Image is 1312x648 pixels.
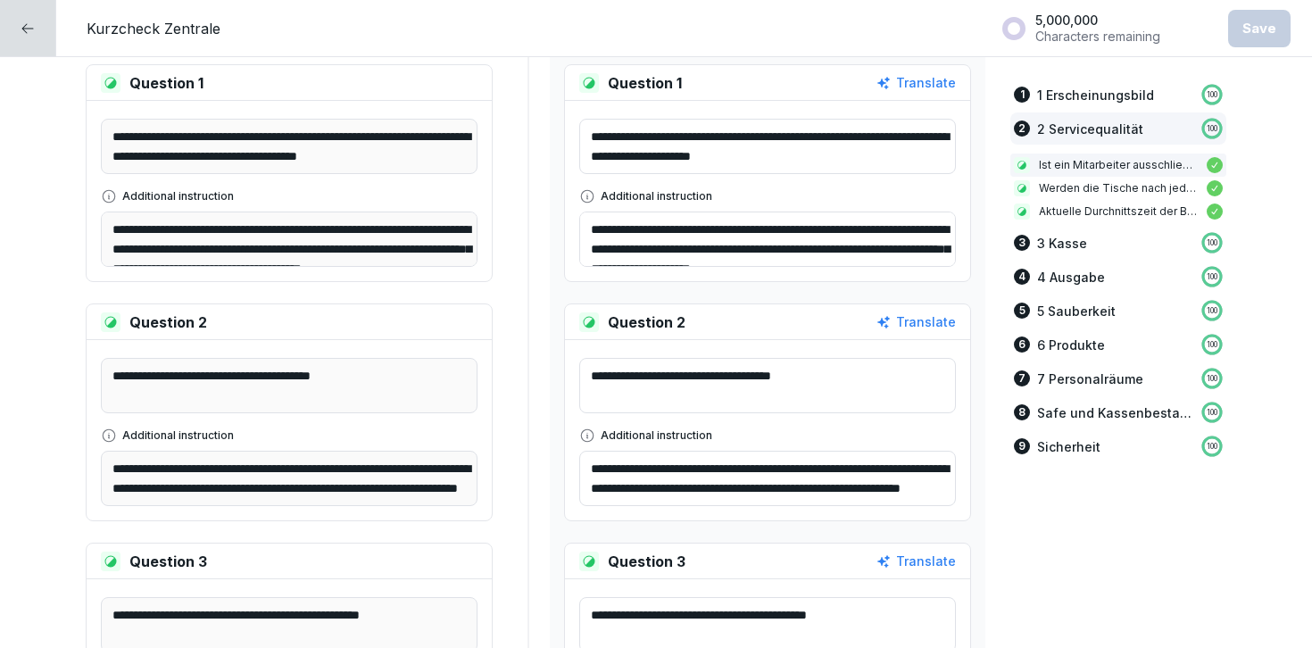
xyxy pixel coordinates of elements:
[1207,305,1217,316] p: 100
[1037,120,1143,138] p: 2 Servicequalität
[1037,268,1105,287] p: 4 Ausgabe
[601,428,712,444] p: Additional instruction
[1014,336,1030,353] div: 6
[1207,89,1217,100] p: 100
[1035,12,1160,29] p: 5,000,000
[1037,437,1100,456] p: Sicherheit
[1207,339,1217,350] p: 100
[1014,404,1030,420] div: 8
[1228,10,1291,47] button: Save
[1035,29,1160,45] p: Characters remaining
[1207,271,1217,282] p: 100
[1037,302,1116,320] p: 5 Sauberkeit
[1014,120,1030,137] div: 2
[129,72,203,94] p: Question 1
[1037,370,1143,388] p: 7 Personalräume
[1014,370,1030,386] div: 7
[601,188,712,204] p: Additional instruction
[608,312,685,333] p: Question 2
[1039,157,1198,173] p: Ist ein Mitarbeiter ausschließlich in den "Stosszeiten" für "Runner" Position eingeteilt? Und trä...
[608,551,685,572] p: Question 3
[1014,438,1030,454] div: 9
[1039,180,1198,196] p: Werden die Tische nach jedem [PERSON_NAME] gereinigt?
[1037,403,1192,422] p: Safe und Kassenbestand
[1014,235,1030,251] div: 3
[129,551,207,572] p: Question 3
[1207,123,1217,134] p: 100
[1037,336,1105,354] p: 6 Produkte
[1037,86,1154,104] p: 1 Erscheinungsbild
[1207,373,1217,384] p: 100
[992,5,1212,51] button: 5,000,000Characters remaining
[1014,87,1030,103] div: 1
[1207,441,1217,452] p: 100
[122,428,234,444] p: Additional instruction
[1014,269,1030,285] div: 4
[1207,407,1217,418] p: 100
[876,312,956,332] button: Translate
[1037,234,1087,253] p: 3 Kasse
[876,73,956,93] button: Translate
[122,188,234,204] p: Additional instruction
[129,312,207,333] p: Question 2
[87,18,220,39] p: Kurzcheck Zentrale
[1242,19,1276,38] div: Save
[876,552,956,571] button: Translate
[1014,303,1030,319] div: 5
[1039,204,1198,220] p: Aktuelle Durchnittszeit der Bestellung auf dem Screen.
[1207,237,1217,248] p: 100
[608,72,682,94] p: Question 1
